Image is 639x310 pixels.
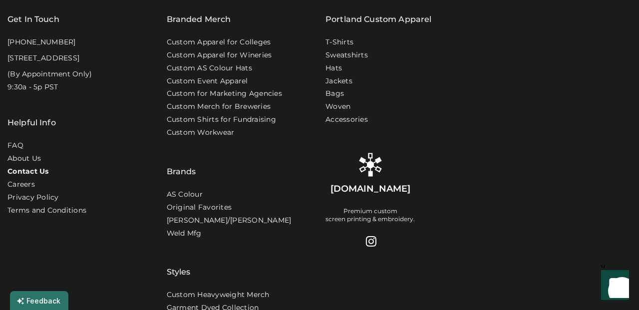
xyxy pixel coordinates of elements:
a: T-Shirts [325,37,353,47]
a: Bags [325,89,344,99]
div: Brands [167,141,196,178]
a: Custom Event Apparel [167,76,248,86]
a: Privacy Policy [7,193,59,203]
img: Rendered Logo - Screens [358,153,382,177]
div: [PHONE_NUMBER] [7,37,76,47]
div: Get In Touch [7,13,59,25]
a: AS Colour [167,190,203,200]
a: Careers [7,180,35,190]
a: Woven [325,102,350,112]
div: 9:30a - 5p PST [7,82,58,92]
a: [PERSON_NAME]/[PERSON_NAME] [167,216,292,226]
a: Hats [325,63,342,73]
a: Jackets [325,76,352,86]
div: Terms and Conditions [7,206,86,216]
a: Weld Mfg [167,229,202,239]
iframe: Front Chat [592,265,635,308]
a: Custom Apparel for Wineries [167,50,272,60]
a: Custom AS Colour Hats [167,63,252,73]
div: Premium custom screen printing & embroidery. [325,207,415,223]
div: Styles [167,241,191,278]
div: Helpful Info [7,117,56,129]
a: Accessories [325,115,368,125]
div: [STREET_ADDRESS] [7,53,79,63]
a: Custom for Marketing Agencies [167,89,282,99]
a: Original Favorites [167,203,232,213]
a: Custom Shirts for Fundraising [167,115,276,125]
a: Sweatshirts [325,50,368,60]
a: Custom Heavyweight Merch [167,290,270,300]
a: Portland Custom Apparel [325,13,431,25]
a: FAQ [7,141,23,151]
a: Custom Merch for Breweries [167,102,271,112]
a: Custom Apparel for Colleges [167,37,271,47]
a: Custom Workwear [167,128,235,138]
a: About Us [7,154,41,164]
div: (By Appointment Only) [7,69,92,79]
div: [DOMAIN_NAME] [330,183,410,195]
a: Contact Us [7,167,49,177]
div: Branded Merch [167,13,231,25]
